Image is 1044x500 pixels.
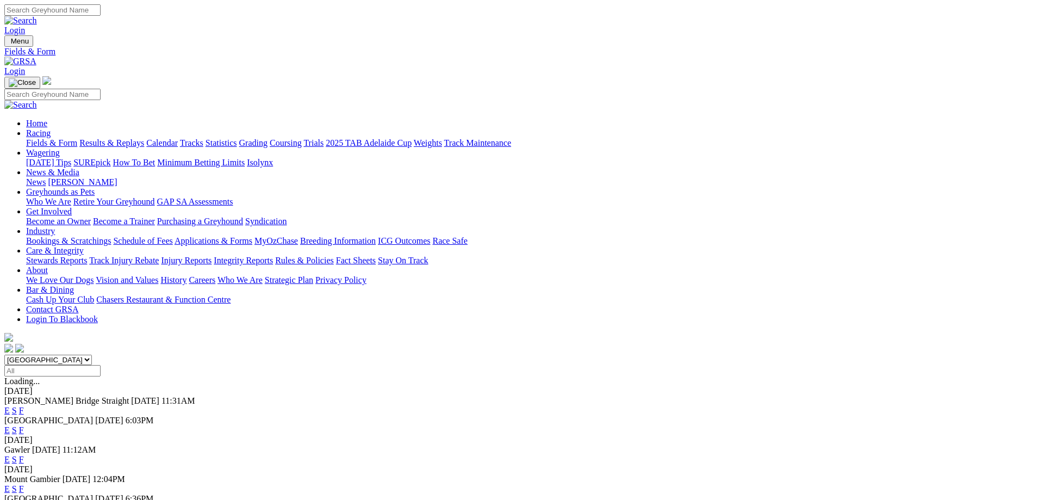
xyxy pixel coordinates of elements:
a: Industry [26,226,55,236]
a: F [19,406,24,415]
a: Rules & Policies [275,256,334,265]
div: [DATE] [4,435,1040,445]
a: Tracks [180,138,203,147]
a: Retire Your Greyhound [73,197,155,206]
a: Integrity Reports [214,256,273,265]
a: Track Injury Rebate [89,256,159,265]
span: 6:03PM [126,416,154,425]
a: Schedule of Fees [113,236,172,245]
span: 12:04PM [92,474,125,484]
span: Loading... [4,376,40,386]
a: Cash Up Your Club [26,295,94,304]
a: Injury Reports [161,256,212,265]
a: ICG Outcomes [378,236,430,245]
a: Get Involved [26,207,72,216]
a: Statistics [206,138,237,147]
div: Wagering [26,158,1040,168]
a: Applications & Forms [175,236,252,245]
a: Results & Replays [79,138,144,147]
input: Search [4,4,101,16]
a: Coursing [270,138,302,147]
span: [DATE] [63,474,91,484]
button: Toggle navigation [4,77,40,89]
a: Track Maintenance [444,138,511,147]
a: Contact GRSA [26,305,78,314]
a: E [4,425,10,435]
a: Wagering [26,148,60,157]
button: Toggle navigation [4,35,33,47]
span: [DATE] [131,396,159,405]
img: logo-grsa-white.png [4,333,13,342]
input: Select date [4,365,101,376]
a: S [12,484,17,493]
a: Who We Are [217,275,263,285]
img: Search [4,16,37,26]
a: F [19,484,24,493]
a: S [12,406,17,415]
img: GRSA [4,57,36,66]
a: Fact Sheets [336,256,376,265]
a: Race Safe [432,236,467,245]
div: About [26,275,1040,285]
div: News & Media [26,177,1040,187]
div: [DATE] [4,465,1040,474]
a: Fields & Form [26,138,77,147]
a: Syndication [245,217,287,226]
div: [DATE] [4,386,1040,396]
a: Bar & Dining [26,285,74,294]
a: S [12,425,17,435]
a: About [26,266,48,275]
a: E [4,484,10,493]
span: 11:31AM [161,396,195,405]
img: logo-grsa-white.png [42,76,51,85]
a: News & Media [26,168,79,177]
a: [DATE] Tips [26,158,71,167]
a: Login [4,26,25,35]
a: Login [4,66,25,76]
a: Home [26,119,47,128]
div: Greyhounds as Pets [26,197,1040,207]
a: News [26,177,46,187]
a: Isolynx [247,158,273,167]
span: [DATE] [32,445,60,454]
a: Stay On Track [378,256,428,265]
a: E [4,455,10,464]
a: Privacy Policy [315,275,366,285]
img: twitter.svg [15,344,24,353]
div: Get Involved [26,217,1040,226]
a: Trials [303,138,324,147]
a: Grading [239,138,268,147]
div: Care & Integrity [26,256,1040,266]
a: How To Bet [113,158,156,167]
img: Search [4,100,37,110]
a: F [19,455,24,464]
a: S [12,455,17,464]
a: Careers [189,275,215,285]
a: Login To Blackbook [26,314,98,324]
a: SUREpick [73,158,110,167]
span: Mount Gambier [4,474,60,484]
a: Stewards Reports [26,256,87,265]
a: Fields & Form [4,47,1040,57]
img: Close [9,78,36,87]
a: Become an Owner [26,217,91,226]
span: 11:12AM [63,445,96,454]
div: Industry [26,236,1040,246]
a: Care & Integrity [26,246,84,255]
a: We Love Our Dogs [26,275,94,285]
a: 2025 TAB Adelaide Cup [326,138,412,147]
a: F [19,425,24,435]
span: [PERSON_NAME] Bridge Straight [4,396,129,405]
a: MyOzChase [254,236,298,245]
div: Racing [26,138,1040,148]
input: Search [4,89,101,100]
a: GAP SA Assessments [157,197,233,206]
a: Strategic Plan [265,275,313,285]
a: Minimum Betting Limits [157,158,245,167]
span: [GEOGRAPHIC_DATA] [4,416,93,425]
a: Bookings & Scratchings [26,236,111,245]
a: [PERSON_NAME] [48,177,117,187]
a: Calendar [146,138,178,147]
a: Breeding Information [300,236,376,245]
